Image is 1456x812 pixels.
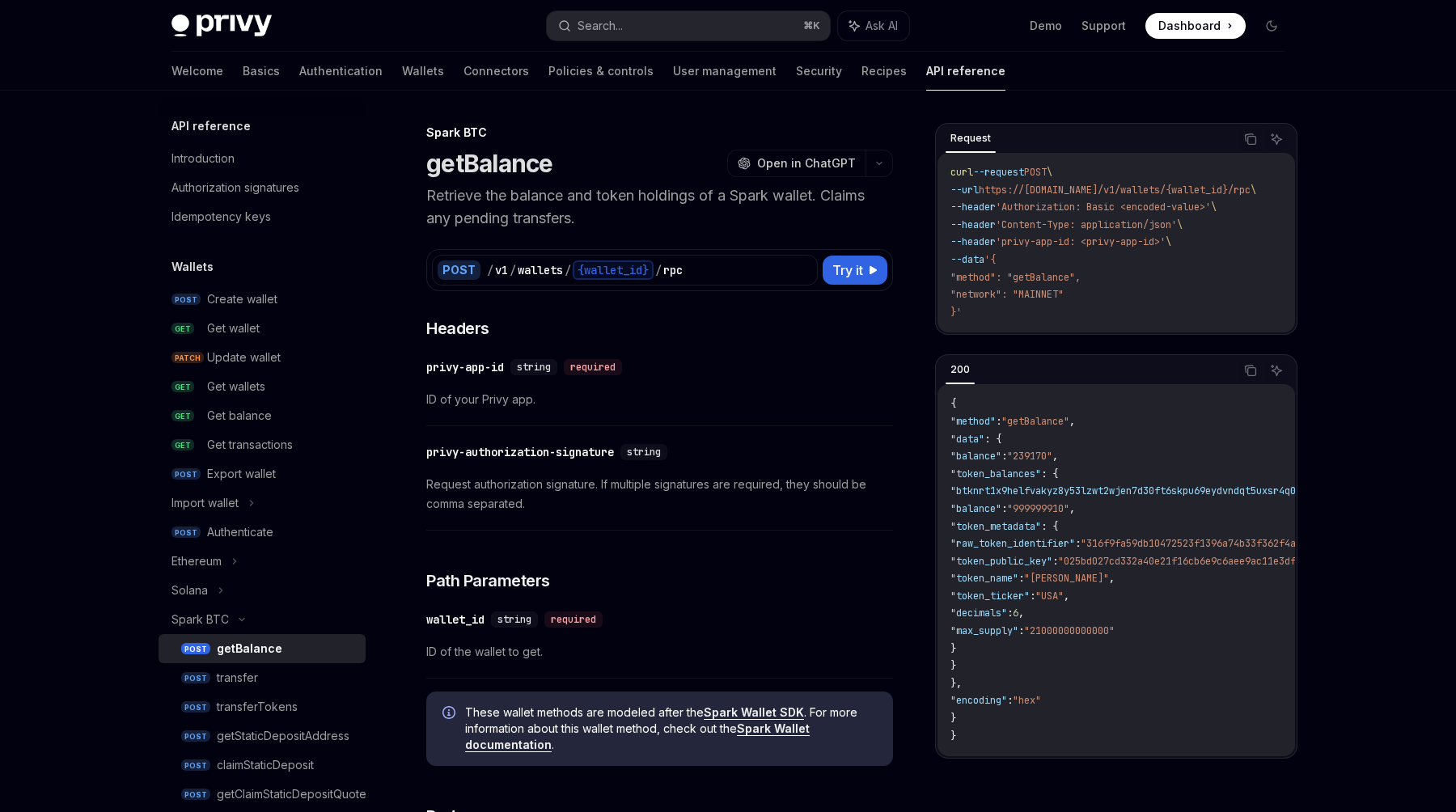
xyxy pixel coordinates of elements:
h5: Wallets [171,257,214,277]
a: GETGet wallet [159,314,366,343]
span: "025bd027cd332a40e21f16cb6e9c6aee9ac11e3dff9508081b64fa8b27658b18b6" [1058,555,1443,568]
span: : [1075,537,1081,550]
div: required [564,359,622,375]
span: "USA" [1035,590,1064,603]
a: PATCHUpdate wallet [159,343,366,372]
div: Introduction [171,149,235,168]
div: getBalance [217,639,282,658]
div: Get transactions [207,435,293,455]
span: "316f9fa59db10472523f1396a74b33f362f4af50b079a2e48d64da05d38680ea" [1081,537,1454,550]
a: POSTExport wallet [159,459,366,488]
a: Security [796,52,842,91]
span: : [1052,555,1058,568]
span: --data [950,253,984,266]
span: } [950,730,956,742]
span: "239170" [1007,450,1052,463]
span: "raw_token_identifier" [950,537,1075,550]
a: Wallets [402,52,444,91]
span: POST [171,468,201,480]
a: Support [1081,18,1126,34]
a: GETGet balance [159,401,366,430]
button: Copy the contents from the code block [1240,360,1261,381]
a: Demo [1030,18,1062,34]
button: Ask AI [1266,129,1287,150]
span: "hex" [1013,694,1041,707]
span: string [627,446,661,459]
span: , [1109,572,1115,585]
span: : [1018,624,1024,637]
span: : [1018,572,1024,585]
span: ID of the wallet to get. [426,642,893,662]
a: GETGet transactions [159,430,366,459]
button: Toggle dark mode [1259,13,1285,39]
button: Try it [823,256,887,285]
span: : [1001,502,1007,515]
span: GET [171,323,194,335]
span: "method": "getBalance", [950,271,1081,284]
span: \ [1166,235,1171,248]
div: v1 [495,262,508,278]
span: : [1007,607,1013,620]
a: API reference [926,52,1005,91]
a: POSTgetBalance [159,634,366,663]
img: dark logo [171,15,272,37]
div: Get balance [207,406,272,425]
a: User management [673,52,777,91]
span: POST [181,643,210,655]
span: , [1052,450,1058,463]
a: Connectors [463,52,529,91]
span: \ [1047,166,1052,179]
span: Dashboard [1158,18,1221,34]
a: GETGet wallets [159,372,366,401]
span: POST [181,730,210,742]
span: Headers [426,317,489,340]
a: Policies & controls [548,52,654,91]
span: POST [1024,166,1047,179]
span: Request authorization signature. If multiple signatures are required, they should be comma separa... [426,475,893,514]
span: } [950,659,956,672]
button: Copy the contents from the code block [1240,129,1261,150]
div: rpc [663,262,683,278]
span: Ask AI [866,18,898,34]
span: curl [950,166,973,179]
span: ID of your Privy app. [426,390,893,409]
span: These wallet methods are modeled after the . For more information about this wallet method, check... [465,704,877,753]
button: Ask AI [1266,360,1287,381]
button: Ask AI [838,11,909,40]
div: Ethereum [171,552,222,571]
span: , [1069,502,1075,515]
div: wallet_id [426,611,485,628]
span: POST [181,759,210,772]
div: 200 [946,360,975,379]
div: required [544,611,603,628]
span: \ [1251,184,1256,197]
span: string [497,613,531,626]
span: Try it [832,260,863,280]
span: POST [171,294,201,306]
span: --header [950,235,996,248]
span: : { [1041,467,1058,480]
div: / [655,262,662,278]
span: "decimals" [950,607,1007,620]
div: Authorization signatures [171,178,299,197]
div: Spark BTC [171,610,229,629]
span: "encoding" [950,694,1007,707]
span: : [1001,450,1007,463]
div: POST [438,260,480,280]
span: --request [973,166,1024,179]
div: getClaimStaticDepositQuote [217,785,366,804]
span: "data" [950,433,984,446]
span: GET [171,381,194,393]
a: Dashboard [1145,13,1246,39]
span: } [950,712,956,725]
span: "token_balances" [950,467,1041,480]
a: Basics [243,52,280,91]
span: Path Parameters [426,569,550,592]
span: https://[DOMAIN_NAME]/v1/wallets/{wallet_id}/rpc [979,184,1251,197]
span: 'Content-Type: application/json' [996,218,1177,231]
span: 'privy-app-id: <privy-app-id>' [996,235,1166,248]
span: \ [1177,218,1183,231]
div: / [487,262,493,278]
div: getStaticDepositAddress [217,726,349,746]
span: POST [181,701,210,713]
